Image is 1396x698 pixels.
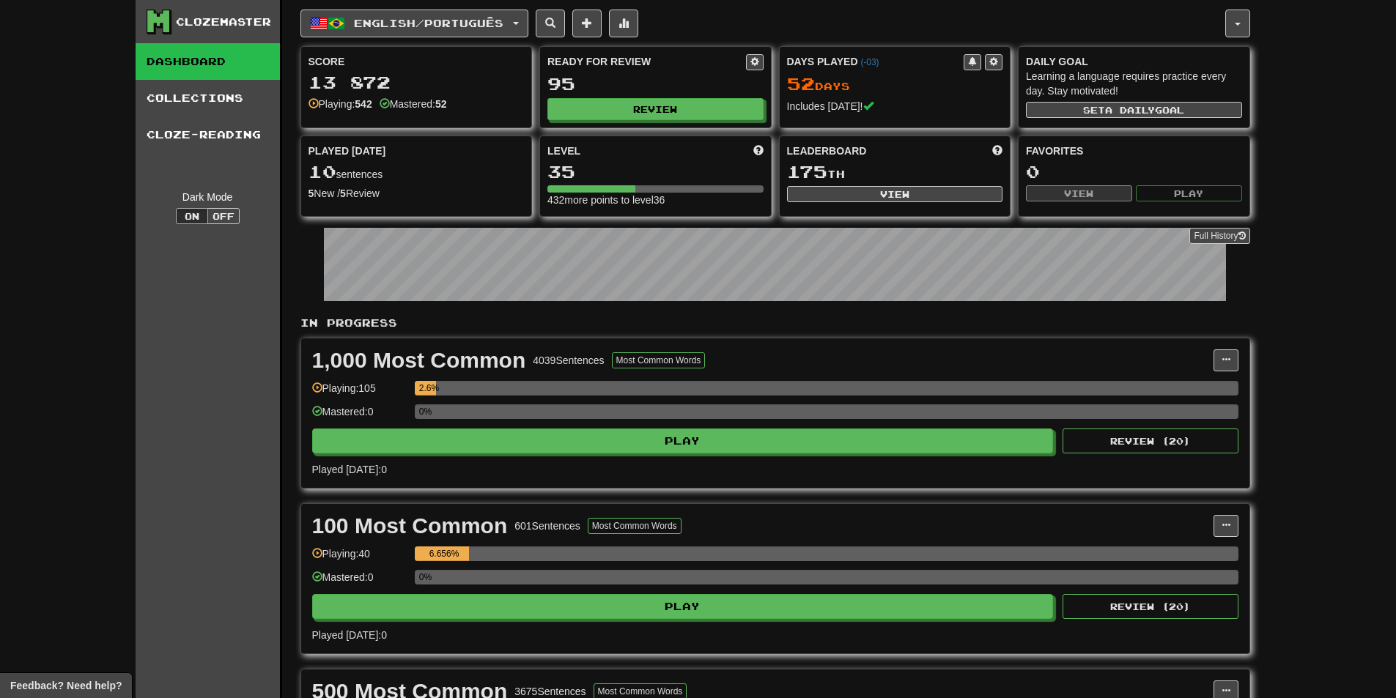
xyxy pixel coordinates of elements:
[435,98,447,110] strong: 52
[312,629,387,641] span: Played [DATE]: 0
[547,144,580,158] span: Level
[312,594,1054,619] button: Play
[419,546,470,561] div: 6.656%
[787,144,867,158] span: Leaderboard
[1026,144,1242,158] div: Favorites
[10,678,122,693] span: Open feedback widget
[533,353,604,368] div: 4039 Sentences
[147,190,269,204] div: Dark Mode
[312,381,407,405] div: Playing: 105
[572,10,602,37] button: Add sentence to collection
[787,75,1003,94] div: Day s
[514,519,580,533] div: 601 Sentences
[309,54,525,69] div: Score
[1026,102,1242,118] button: Seta dailygoal
[340,188,346,199] strong: 5
[312,570,407,594] div: Mastered: 0
[312,515,508,537] div: 100 Most Common
[312,428,1054,453] button: Play
[547,193,764,207] div: 432 more points to level 36
[992,144,1002,158] span: This week in points, UTC
[309,188,314,199] strong: 5
[1063,594,1238,619] button: Review (20)
[176,15,271,29] div: Clozemaster
[312,404,407,428] div: Mastered: 0
[1026,54,1242,69] div: Daily Goal
[309,97,372,111] div: Playing:
[612,352,706,368] button: Most Common Words
[1026,69,1242,98] div: Learning a language requires practice every day. Stay motivated!
[787,163,1003,182] div: th
[207,208,240,224] button: Off
[355,98,372,110] strong: 542
[787,73,815,94] span: 52
[787,161,827,182] span: 175
[787,54,964,69] div: Days Played
[136,80,280,116] a: Collections
[547,75,764,93] div: 95
[588,518,682,534] button: Most Common Words
[1026,185,1132,201] button: View
[300,316,1250,330] p: In Progress
[547,98,764,120] button: Review
[419,381,436,396] div: 2.6%
[1136,185,1242,201] button: Play
[136,43,280,80] a: Dashboard
[312,464,387,475] span: Played [DATE]: 0
[312,546,407,571] div: Playing: 40
[787,99,1003,114] div: Includes [DATE]!
[547,54,746,69] div: Ready for Review
[309,163,525,182] div: sentences
[176,208,208,224] button: On
[312,349,526,371] div: 1,000 Most Common
[380,97,447,111] div: Mastered:
[609,10,638,37] button: More stats
[547,163,764,181] div: 35
[309,186,525,201] div: New / Review
[1026,163,1242,181] div: 0
[753,144,764,158] span: Score more points to level up
[309,161,336,182] span: 10
[860,57,879,67] a: (-03)
[136,116,280,153] a: Cloze-Reading
[309,73,525,92] div: 13 872
[1105,105,1155,115] span: a daily
[1063,428,1238,453] button: Review (20)
[536,10,565,37] button: Search sentences
[300,10,528,37] button: English/Português
[354,17,503,29] span: English / Português
[787,186,1003,202] button: View
[1189,228,1249,244] a: Full History
[309,144,386,158] span: Played [DATE]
